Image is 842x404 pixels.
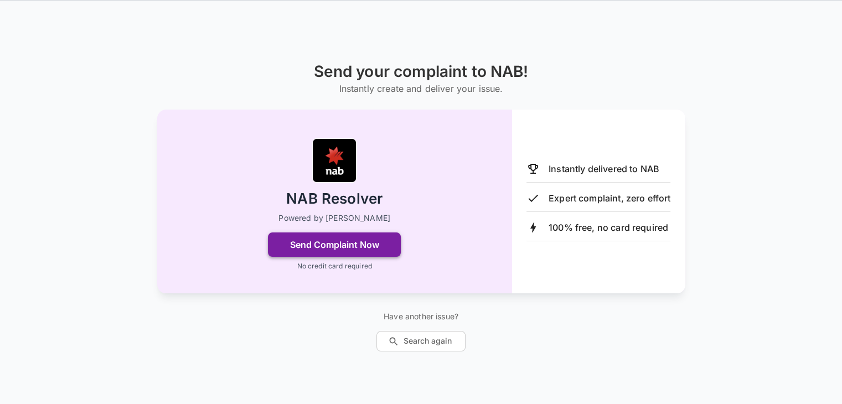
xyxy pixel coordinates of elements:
button: Search again [376,331,466,351]
p: Powered by [PERSON_NAME] [278,213,390,224]
h1: Send your complaint to NAB! [313,63,528,81]
p: Expert complaint, zero effort [549,191,670,205]
p: Instantly delivered to NAB [549,162,659,175]
button: Send Complaint Now [268,232,401,257]
h6: Instantly create and deliver your issue. [313,81,528,96]
p: No credit card required [297,261,371,271]
img: NAB [312,138,357,183]
p: Have another issue? [376,311,466,322]
h2: NAB Resolver [286,189,383,209]
p: 100% free, no card required [549,221,668,234]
